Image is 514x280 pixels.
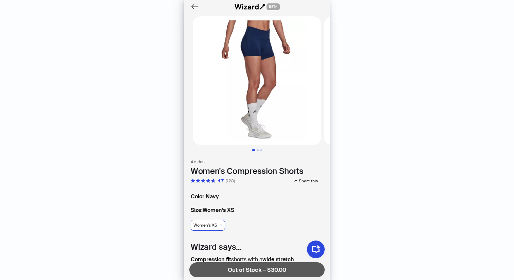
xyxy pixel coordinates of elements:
[324,16,452,145] img: Women's Compression Shorts Women's Compression Shorts - Navy / Women's L image 2
[288,178,323,184] button: Share this
[252,149,255,151] button: Go to slide 1
[191,193,206,200] span: Color :
[206,179,210,183] span: star
[191,179,195,183] span: star
[191,207,203,214] span: Size :
[191,256,231,263] b: Compression fit
[257,149,259,151] button: Go to slide 2
[189,1,200,12] button: Back
[193,16,321,145] img: Women's Compression Shorts Women's Compression Shorts - Navy / Women's L image 1
[267,3,280,10] span: BETA
[299,178,318,184] span: Share this
[191,193,323,201] label: Navy
[193,220,222,230] span: available
[218,178,224,184] div: 4.7
[189,262,325,277] button: Out of Stock – $30.00
[196,179,200,183] span: star
[201,179,205,183] span: star
[226,178,235,184] div: (128)
[211,179,216,183] span: star
[191,178,224,184] div: 4.7 out of 5 stars
[260,149,262,151] button: Go to slide 3
[191,159,323,165] h3: Adidas
[191,166,323,176] h1: Women's Compression Shorts
[191,242,323,252] h2: Wizard says…
[191,206,323,214] label: Women's XS
[191,256,323,272] p: shorts with a for volleyball movement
